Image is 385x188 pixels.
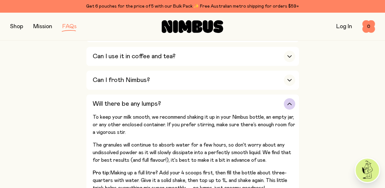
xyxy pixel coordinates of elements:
[86,71,299,90] button: Can I froth Nimbus?
[93,53,176,60] h3: Can I use it in coffee and tea?
[93,113,295,136] p: To keep your milk smooth, we recommend shaking it up in your Nimbus bottle, an empty jar, or any ...
[93,170,110,175] strong: Pro tip:
[93,141,295,164] p: The granules will continue to absorb water for a few hours, so don't worry about any undissolved ...
[362,20,375,33] button: 0
[62,24,77,29] a: FAQs
[10,3,375,10] div: Get 6 pouches for the price of 5 with our Bulk Pack ✨ Free Australian metro shipping for orders $59+
[336,24,352,29] a: Log In
[93,100,161,108] h3: Will there be any lumps?
[356,159,379,182] img: agent
[86,47,299,66] button: Can I use it in coffee and tea?
[33,24,52,29] a: Mission
[93,76,150,84] h3: Can I froth Nimbus?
